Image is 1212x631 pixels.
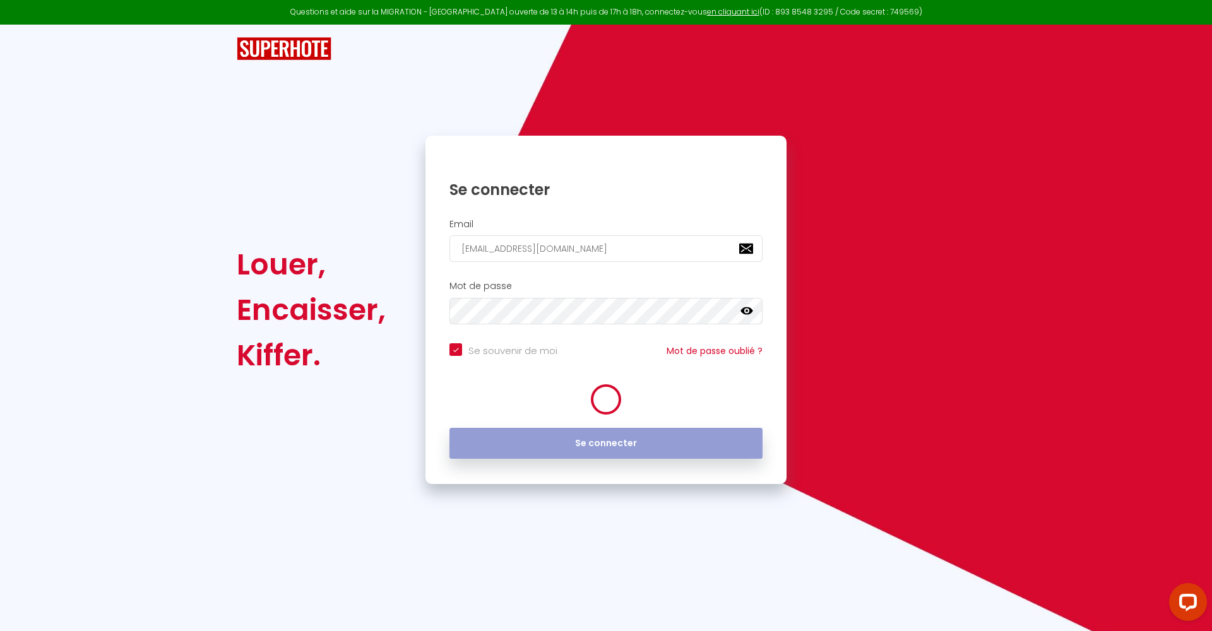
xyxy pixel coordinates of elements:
[237,287,386,333] div: Encaisser,
[237,37,331,61] img: SuperHote logo
[1159,578,1212,631] iframe: LiveChat chat widget
[449,281,763,292] h2: Mot de passe
[449,180,763,199] h1: Se connecter
[237,333,386,378] div: Kiffer.
[667,345,763,357] a: Mot de passe oublié ?
[449,235,763,262] input: Ton Email
[707,6,759,17] a: en cliquant ici
[449,428,763,459] button: Se connecter
[449,219,763,230] h2: Email
[237,242,386,287] div: Louer,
